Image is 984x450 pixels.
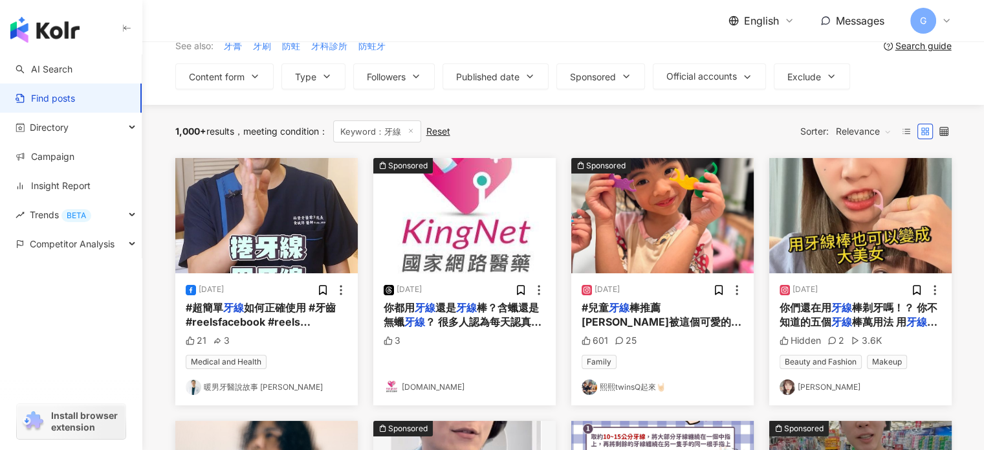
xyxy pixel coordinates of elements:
[435,301,456,314] span: 還是
[836,14,884,27] span: Messages
[175,158,358,273] img: post-image
[774,63,850,89] button: Exclude
[175,63,274,89] button: Content form
[443,63,549,89] button: Published date
[609,301,629,314] mark: 牙線
[189,72,245,82] span: Content form
[223,39,243,53] button: 牙膏
[852,315,906,328] span: 棒萬用法 用
[831,315,852,328] mark: 牙線
[186,301,336,343] span: 如何正確使用 #牙齒 #reelsfacebook #reels #reelsvideo #
[851,334,882,347] div: 3.6K
[311,39,347,52] span: 牙科診所
[358,39,386,53] button: 防蛀牙
[373,158,556,273] button: Sponsored
[769,158,952,273] img: post-image
[223,301,244,314] mark: 牙線
[582,301,741,343] span: 棒推薦 [PERSON_NAME]被這個可愛的兒童
[571,158,754,273] button: Sponsored
[16,179,91,192] a: Insight Report
[586,159,626,172] div: Sponsored
[827,334,844,347] div: 2
[281,39,301,53] button: 防蛀
[836,121,891,142] span: Relevance
[456,301,477,314] mark: 牙線
[384,301,415,314] span: 你都用
[571,158,754,273] img: post-image
[16,210,25,219] span: rise
[30,113,69,142] span: Directory
[884,41,893,51] span: question-circle
[199,284,224,295] div: [DATE]
[10,17,80,43] img: logo
[175,126,206,137] span: 1,000+
[744,14,779,28] span: English
[51,410,122,433] span: Install browser extension
[388,422,428,435] div: Sponsored
[582,301,609,314] span: #兒童
[456,72,519,82] span: Published date
[780,355,862,369] span: Beauty and Fashion
[615,334,637,347] div: 25
[253,39,271,52] span: 牙刷
[780,379,795,395] img: KOL Avatar
[867,355,907,369] span: Makeup
[556,63,645,89] button: Sponsored
[234,126,328,137] span: meeting condition ：
[426,126,450,137] div: Reset
[186,379,347,395] a: KOL Avatar暖男牙醫說故事 [PERSON_NAME]
[175,39,213,52] span: See also:
[186,379,201,395] img: KOL Avatar
[831,301,852,314] mark: 牙線
[186,301,223,314] span: #超簡單
[787,72,821,82] span: Exclude
[906,315,937,328] mark: 牙線
[582,379,743,395] a: KOL Avatar熙熙twinsQ起來🤘🏻
[582,355,617,369] span: Family
[800,121,899,142] div: Sorter:
[784,422,824,435] div: Sponsored
[61,209,91,222] div: BETA
[582,334,608,347] div: 601
[353,63,435,89] button: Followers
[367,72,406,82] span: Followers
[780,301,831,314] span: 你們還在用
[16,92,75,105] a: Find posts
[388,159,428,172] div: Sponsored
[582,379,597,395] img: KOL Avatar
[295,72,316,82] span: Type
[404,315,425,328] mark: 牙線
[920,14,926,28] span: G
[282,39,300,52] span: 防蛀
[384,315,541,415] span: ？ 很多人認為每天認真刷牙就足以保持口腔清潔，但牙刷其實無法有效清潔牙齒與牙齒之間的「牙間隙」，這些部位正是牙菌斑最容易累積、也是牙周病最常發生的地方。 牙科醫師普遍建議，刷牙之外應搭配「
[224,39,242,52] span: 牙膏
[415,301,435,314] mark: 牙線
[895,41,952,51] div: Search guide
[311,39,348,53] button: 牙科診所
[186,355,267,369] span: Medical and Health
[333,120,421,142] span: Keyword：牙線
[373,158,556,273] img: post-image
[30,229,115,258] span: Competitor Analysis
[16,150,74,163] a: Campaign
[780,379,941,395] a: KOL Avatar[PERSON_NAME]
[175,126,234,137] div: results
[213,334,230,347] div: 3
[793,284,818,295] div: [DATE]
[30,200,91,229] span: Trends
[384,379,399,395] img: KOL Avatar
[281,63,345,89] button: Type
[666,71,737,82] span: Official accounts
[570,72,616,82] span: Sponsored
[16,63,72,76] a: searchAI Search
[780,334,821,347] div: Hidden
[186,334,206,347] div: 21
[780,301,937,328] span: 棒剃牙嗎！？ 你不知道的五個
[17,404,126,439] a: chrome extensionInstall browser extension
[384,379,545,395] a: KOL Avatar[DOMAIN_NAME]
[397,284,422,295] div: [DATE]
[21,411,45,432] img: chrome extension
[384,334,400,347] div: 3
[384,301,539,328] span: 棒？含蠟還是無蠟
[653,63,766,89] button: Official accounts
